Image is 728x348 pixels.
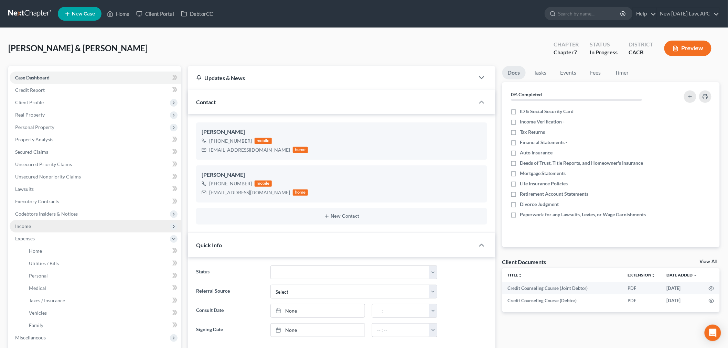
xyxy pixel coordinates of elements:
[29,248,42,254] span: Home
[558,7,621,20] input: Search by name...
[652,273,656,278] i: unfold_more
[178,8,216,20] a: DebtorCC
[520,160,643,166] span: Deeds of Trust, Title Reports, and Homeowner's Insurance
[15,112,45,118] span: Real Property
[15,223,31,229] span: Income
[661,282,703,294] td: [DATE]
[574,49,577,55] span: 7
[29,273,48,279] span: Personal
[10,146,181,158] a: Secured Claims
[10,72,181,84] a: Case Dashboard
[196,74,467,81] div: Updates & News
[554,48,579,56] div: Chapter
[29,322,43,328] span: Family
[133,8,178,20] a: Client Portal
[193,323,267,337] label: Signing Date
[15,211,78,217] span: Codebtors Insiders & Notices
[15,149,48,155] span: Secured Claims
[202,128,482,136] div: [PERSON_NAME]
[629,48,653,56] div: CACB
[209,138,252,144] div: [PHONE_NUMBER]
[15,124,54,130] span: Personal Property
[520,108,574,115] span: ID & Social Security Card
[23,245,181,257] a: Home
[372,304,429,317] input: -- : --
[664,41,711,56] button: Preview
[372,324,429,337] input: -- : --
[10,171,181,183] a: Unsecured Nonpriority Claims
[629,41,653,48] div: District
[293,189,308,196] div: home
[15,137,53,142] span: Property Analysis
[520,201,559,208] span: Divorce Judgment
[193,285,267,298] label: Referral Source
[293,147,308,153] div: home
[667,272,698,278] a: Date Added expand_more
[555,66,582,79] a: Events
[23,257,181,270] a: Utilities / Bills
[23,294,181,307] a: Taxes / Insurance
[29,285,46,291] span: Medical
[271,324,365,337] a: None
[554,41,579,48] div: Chapter
[15,87,45,93] span: Credit Report
[694,273,698,278] i: expand_more
[72,11,95,17] span: New Case
[23,307,181,319] a: Vehicles
[271,304,365,317] a: None
[585,66,607,79] a: Fees
[633,8,656,20] a: Help
[193,265,267,279] label: Status
[196,99,216,105] span: Contact
[15,186,34,192] span: Lawsuits
[202,214,482,219] button: New Contact
[8,43,148,53] span: [PERSON_NAME] & [PERSON_NAME]
[502,258,546,265] div: Client Documents
[520,211,646,218] span: Paperwork for any Lawsuits, Levies, or Wage Garnishments
[511,91,542,97] strong: 0% Completed
[520,118,565,125] span: Income Verification -
[255,138,272,144] div: mobile
[628,272,656,278] a: Extensionunfold_more
[10,133,181,146] a: Property Analysis
[610,66,634,79] a: Timer
[104,8,133,20] a: Home
[15,161,72,167] span: Unsecured Priority Claims
[528,66,552,79] a: Tasks
[518,273,523,278] i: unfold_more
[193,304,267,318] label: Consult Date
[196,242,222,248] span: Quick Info
[502,66,526,79] a: Docs
[255,181,272,187] div: mobile
[15,99,44,105] span: Client Profile
[209,189,290,196] div: [EMAIL_ADDRESS][DOMAIN_NAME]
[15,75,50,80] span: Case Dashboard
[10,183,181,195] a: Lawsuits
[705,325,721,341] div: Open Intercom Messenger
[508,272,523,278] a: Titleunfold_more
[520,129,545,135] span: Tax Returns
[15,335,46,340] span: Miscellaneous
[700,259,717,264] a: View All
[29,260,59,266] span: Utilities / Bills
[209,146,290,153] div: [EMAIL_ADDRESS][DOMAIN_NAME]
[10,195,181,208] a: Executory Contracts
[502,294,623,307] td: Credit Counseling Course (Debtor)
[15,198,59,204] span: Executory Contracts
[209,180,252,187] div: [PHONE_NUMBER]
[202,171,482,179] div: [PERSON_NAME]
[15,174,81,180] span: Unsecured Nonpriority Claims
[520,149,553,156] span: Auto Insurance
[622,282,661,294] td: PDF
[520,139,568,146] span: Financial Statements -
[29,310,47,316] span: Vehicles
[23,282,181,294] a: Medical
[590,48,618,56] div: In Progress
[502,282,623,294] td: Credit Counseling Course (Joint Debtor)
[10,84,181,96] a: Credit Report
[10,158,181,171] a: Unsecured Priority Claims
[520,191,589,197] span: Retirement Account Statements
[29,297,65,303] span: Taxes / Insurance
[520,180,568,187] span: Life Insurance Policies
[15,236,35,241] span: Expenses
